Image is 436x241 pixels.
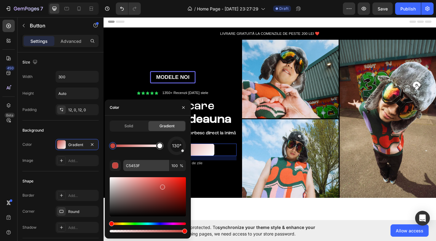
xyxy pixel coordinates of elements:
button: Publish [395,2,421,15]
iframe: Design area [104,16,436,221]
input: Eg: FFFFFF [123,160,169,171]
p: Bijuterii cu mesaj personalizat care vorbesc direct la inimă [7,127,147,133]
div: Border [22,193,34,198]
strong: întotdeauna [65,108,142,121]
div: Rich Text Editor. Editing area: main [6,126,147,134]
div: Add... [68,193,97,198]
input: Auto [56,71,98,82]
div: Shadow [22,225,37,230]
div: Corner [22,209,35,214]
button: 7 [2,2,46,15]
input: Auto [56,88,98,99]
div: Rich Text Editor. Editing area: main [60,145,94,152]
div: Color [110,105,119,110]
button: Allow access [391,224,429,237]
div: Add... [68,225,97,231]
p: Retur gratuit timp [DATE] de zile [51,161,110,166]
p: Vezi Produsele [60,145,94,152]
div: Size [22,58,39,67]
div: Rich Text Editor. Editing area: main [53,64,101,72]
div: Padding [22,107,37,112]
div: Open Intercom Messenger [415,211,430,226]
span: Allow access [396,227,423,234]
div: Undo/Redo [116,2,141,15]
a: Rich Text Editor. Editing area: main [31,141,123,155]
img: gempages_575595409674601298-f136a012-e3f6-49c5-8777-5fc1e0acb082.webp [154,26,369,202]
div: Color [22,142,32,147]
button: Save [372,2,393,15]
span: Draft [279,6,289,11]
p: 7 [40,5,43,12]
div: Image [22,158,33,163]
div: Publish [400,6,416,12]
span: Solid [124,123,133,129]
span: Your page is password protected. To when designing pages, we need access to your store password. [143,224,339,237]
span: 130° [172,142,181,149]
p: Button [30,22,82,29]
p: Settings [30,38,48,44]
span: Gradient [159,123,175,129]
div: Button [14,133,28,138]
p: Advanced [61,38,81,44]
div: Add... [68,158,97,164]
div: Beta [5,113,15,118]
h2: Rich Text Editor. Editing area: main [8,92,146,123]
div: Hue [110,223,186,225]
span: Save [378,6,388,11]
p: MODELE NOI [53,64,100,72]
span: % [180,163,183,169]
div: Width [22,74,33,80]
div: Shape [22,178,33,184]
div: Height [22,91,34,96]
div: 450 [6,66,15,71]
div: Rich Text Editor. Editing area: main [65,82,117,88]
span: Home Page - [DATE] 23:27:29 [197,6,258,12]
div: Rich Text Editor. Editing area: main [51,160,110,166]
div: Gradient [68,142,86,148]
div: Round [68,209,97,214]
p: 1350+ Recenzii [DATE] stele [65,83,116,88]
span: synchronize your theme style & enhance your experience [143,225,315,236]
span: / [194,6,196,12]
div: Background [22,128,44,133]
div: 12, 0, 12, 0 [68,107,97,113]
p: LIVRARE GRATUITĂ LA COMENZILE DE PESTE 200 LEI ❤️ [1,16,368,22]
p: Dragoste care durează [8,93,145,122]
